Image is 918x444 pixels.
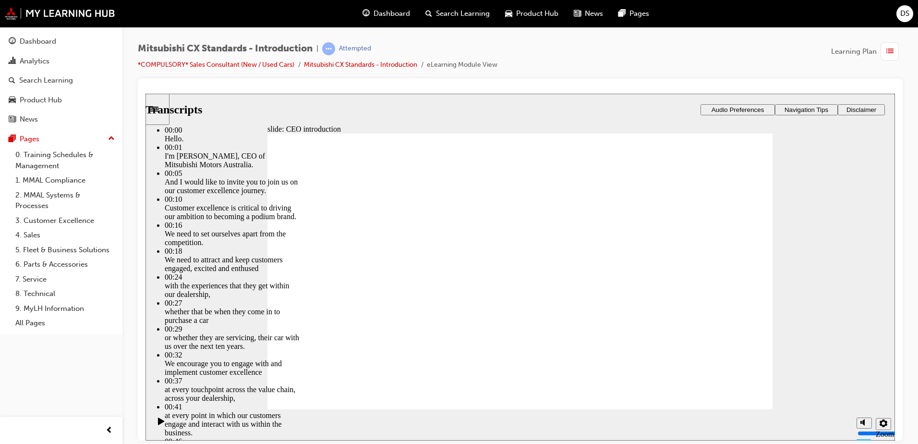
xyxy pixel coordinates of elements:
a: search-iconSearch Learning [418,4,497,24]
a: 9. MyLH Information [12,301,119,316]
div: Product Hub [20,95,62,106]
span: car-icon [9,96,16,105]
span: news-icon [574,8,581,20]
button: Pages [4,130,119,148]
a: Search Learning [4,72,119,89]
span: Product Hub [516,8,558,19]
a: 6. Parts & Accessories [12,257,119,272]
a: guage-iconDashboard [355,4,418,24]
a: pages-iconPages [611,4,657,24]
div: Search Learning [19,75,73,86]
span: chart-icon [9,57,16,66]
button: DashboardAnalyticsSearch LearningProduct HubNews [4,31,119,130]
span: Dashboard [374,8,410,19]
span: learningRecordVerb_ATTEMPT-icon [322,42,335,55]
a: 1. MMAL Compliance [12,173,119,188]
a: 0. Training Schedules & Management [12,148,119,173]
div: Analytics [20,56,49,67]
span: pages-icon [618,8,626,20]
span: prev-icon [106,425,113,437]
div: Pages [20,134,39,145]
a: car-iconProduct Hub [497,4,566,24]
span: search-icon [425,8,432,20]
a: 7. Service [12,272,119,287]
a: Dashboard [4,33,119,50]
a: Product Hub [4,91,119,109]
span: guage-icon [9,37,16,46]
a: Mitsubishi CX Standards - Introduction [304,61,417,69]
span: news-icon [9,115,16,124]
span: car-icon [505,8,512,20]
span: News [585,8,603,19]
span: list-icon [886,46,894,58]
div: 00:46 [19,344,154,352]
button: Learning Plan [831,42,903,61]
span: pages-icon [9,135,16,144]
span: guage-icon [362,8,370,20]
a: 3. Customer Excellence [12,213,119,228]
div: at every point in which our customers engage and interact with us within the business. [19,318,154,344]
img: mmal [5,7,115,20]
a: News [4,111,119,128]
span: | [316,43,318,54]
a: *COMPULSORY* Sales Consultant (New / Used Cars) [138,61,294,69]
span: DS [900,8,909,19]
div: News [20,114,38,125]
a: 8. Technical [12,286,119,301]
span: search-icon [9,76,15,85]
span: up-icon [108,133,115,145]
span: Mitsubishi CX Standards - Introduction [138,43,313,54]
span: Search Learning [436,8,490,19]
a: 4. Sales [12,228,119,243]
span: Learning Plan [831,46,877,57]
a: 5. Fleet & Business Solutions [12,243,119,258]
span: Pages [629,8,649,19]
li: eLearning Module View [427,60,497,71]
a: news-iconNews [566,4,611,24]
div: Dashboard [20,36,56,47]
div: Attempted [339,44,371,53]
a: All Pages [12,316,119,331]
button: DS [896,5,913,22]
a: Analytics [4,52,119,70]
a: 2. MMAL Systems & Processes [12,188,119,213]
